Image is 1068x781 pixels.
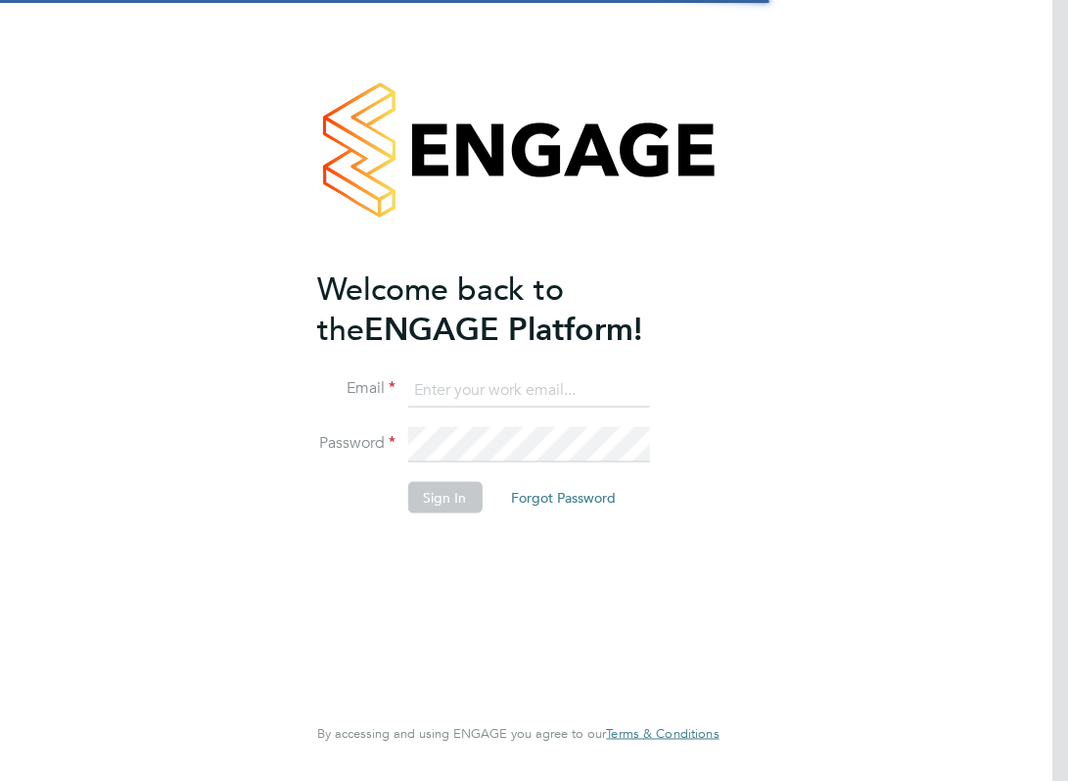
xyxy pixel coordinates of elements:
h2: ENGAGE Platform! [317,268,699,349]
label: Password [317,433,395,454]
span: By accessing and using ENGAGE you agree to our [317,725,719,742]
label: Email [317,378,395,399]
input: Enter your work email... [407,372,649,408]
a: Terms & Conditions [606,726,719,742]
span: Terms & Conditions [606,725,719,742]
button: Sign In [407,482,482,513]
span: Welcome back to the [317,269,564,348]
button: Forgot Password [495,482,631,513]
